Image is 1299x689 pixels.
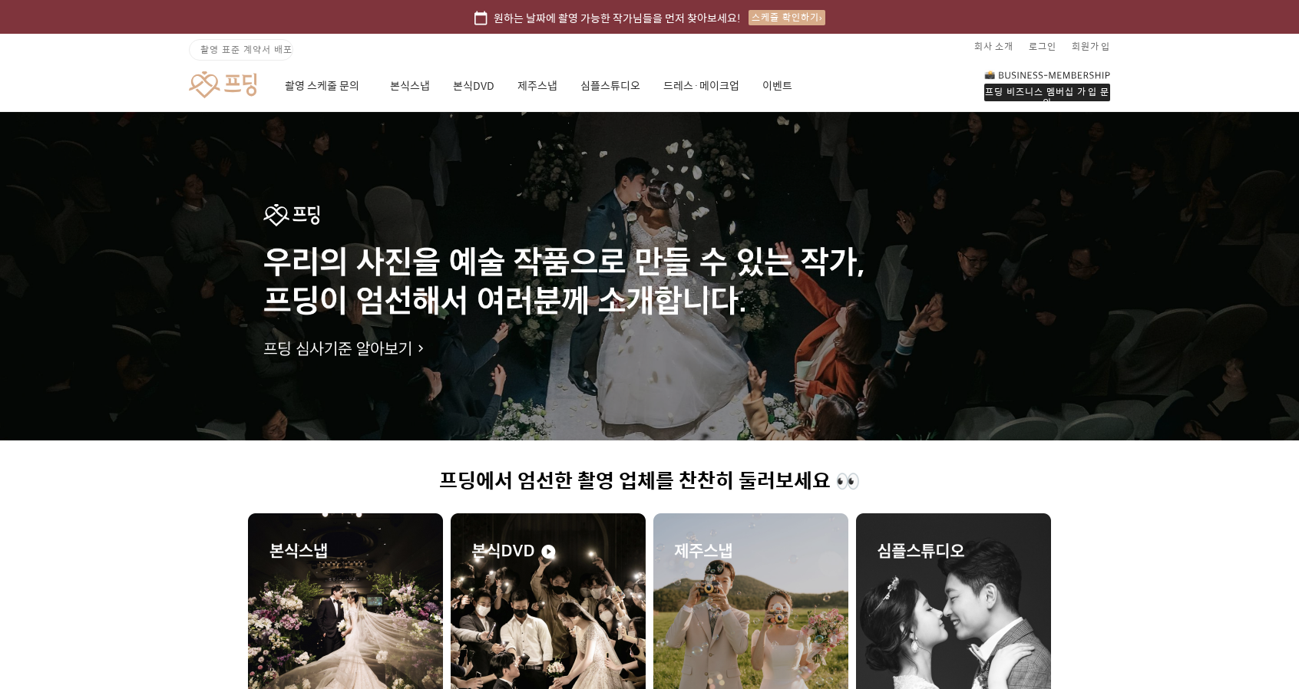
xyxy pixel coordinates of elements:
[200,42,293,56] span: 촬영 표준 계약서 배포
[749,10,825,25] div: 스케줄 확인하기
[984,69,1110,101] a: 프딩 비즈니스 멤버십 가입 문의
[48,509,58,522] span: 홈
[580,60,640,112] a: 심플스튜디오
[762,60,792,112] a: 이벤트
[5,486,101,525] a: 홈
[494,9,741,26] span: 원하는 날짜에 촬영 가능한 작가님들을 먼저 찾아보세요!
[517,60,557,112] a: 제주스냅
[237,509,256,522] span: 설정
[1072,34,1110,58] a: 회원가입
[974,34,1013,58] a: 회사 소개
[453,60,494,112] a: 본식DVD
[189,39,293,61] a: 촬영 표준 계약서 배포
[984,84,1110,101] div: 프딩 비즈니스 멤버십 가입 문의
[101,486,198,525] a: 대화
[1029,34,1056,58] a: 로그인
[663,60,739,112] a: 드레스·메이크업
[390,60,430,112] a: 본식스냅
[248,470,1051,493] h1: 프딩에서 엄선한 촬영 업체를 찬찬히 둘러보세요 👀
[285,60,367,112] a: 촬영 스케줄 문의
[198,486,295,525] a: 설정
[140,510,159,523] span: 대화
